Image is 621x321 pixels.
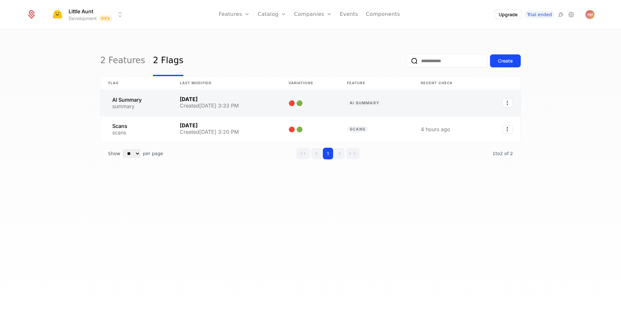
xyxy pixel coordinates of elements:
[100,46,145,76] a: 2 Features
[69,15,97,22] div: Development
[339,76,413,90] th: Feature
[346,148,360,159] button: Go to last page
[296,148,310,159] button: Go to first page
[502,125,513,133] button: Select action
[143,150,163,157] span: per page
[123,149,140,158] select: Select page size
[495,10,521,19] button: Upgrade
[281,76,339,90] th: Variations
[69,7,93,15] span: Little Aunt
[334,148,345,159] button: Go to next page
[557,11,565,18] a: Integrations
[99,15,113,22] span: Dev
[52,7,124,22] button: Select environment
[311,148,321,159] button: Go to previous page
[172,76,281,90] th: Last Modified
[296,148,360,159] div: Page navigation
[493,151,510,156] span: 1 to 2 of
[498,58,513,64] div: Create
[413,76,483,90] th: Recent check
[100,143,521,165] div: Table pagination
[502,99,513,107] button: Select action
[585,10,594,19] img: Beom Mee
[585,10,594,19] button: Open user button
[108,150,120,157] span: Show
[323,148,333,159] button: Go to page 1
[101,76,172,90] th: Flag
[153,46,183,76] a: 2 Flags
[490,54,521,67] button: Create
[567,11,575,18] a: Settings
[50,7,65,22] img: Little Aunt
[493,151,513,156] span: 2
[524,11,554,18] a: Trial ended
